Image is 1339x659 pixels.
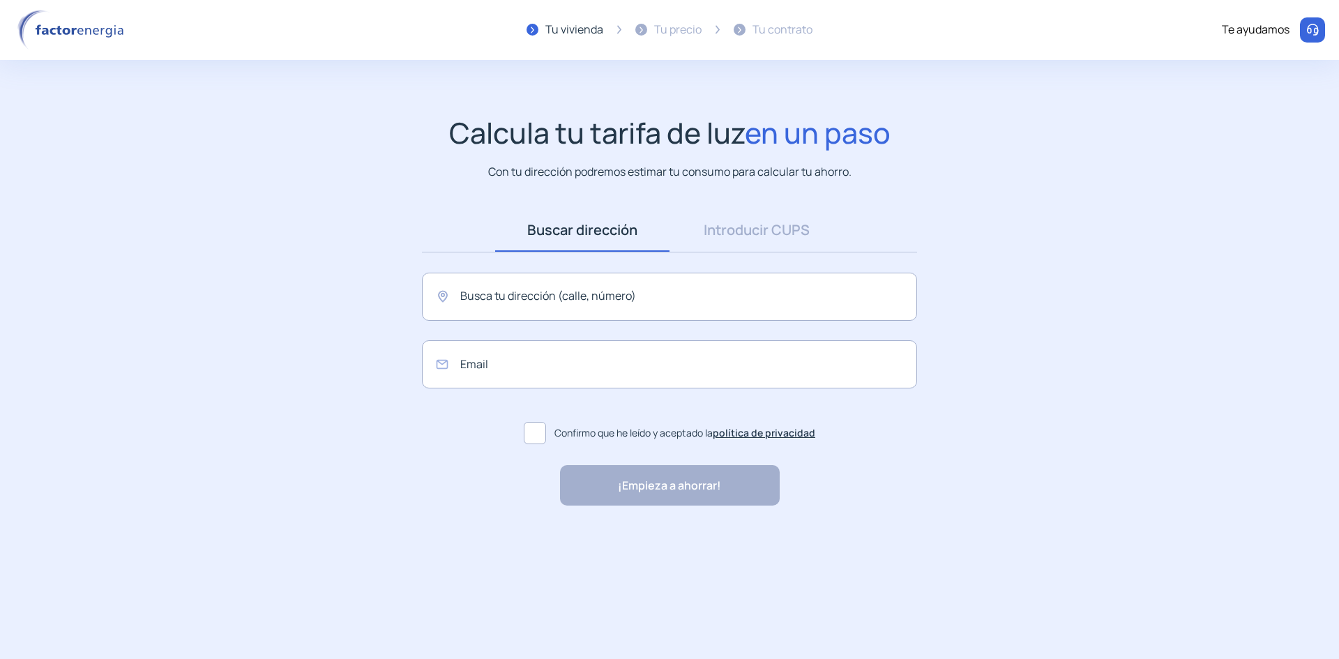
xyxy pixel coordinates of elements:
img: logo factor [14,10,133,50]
div: Te ayudamos [1222,21,1289,39]
h1: Calcula tu tarifa de luz [449,116,891,150]
span: Confirmo que he leído y aceptado la [554,425,815,441]
a: política de privacidad [713,426,815,439]
a: Introducir CUPS [669,209,844,252]
div: Tu contrato [752,21,812,39]
div: Tu precio [654,21,702,39]
p: Con tu dirección podremos estimar tu consumo para calcular tu ahorro. [488,163,852,181]
a: Buscar dirección [495,209,669,252]
span: en un paso [745,113,891,152]
div: Tu vivienda [545,21,603,39]
img: llamar [1306,23,1319,37]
